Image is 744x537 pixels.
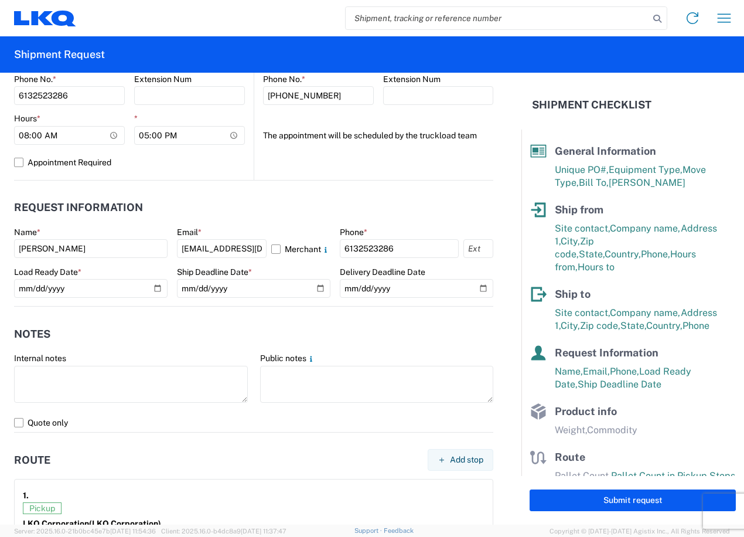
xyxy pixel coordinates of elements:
[14,227,40,237] label: Name
[555,470,735,494] span: Pallet Count in Pickup Stops equals Pallet Count in delivery stops
[609,164,682,175] span: Equipment Type,
[555,288,591,300] span: Ship to
[555,223,610,234] span: Site contact,
[89,519,161,528] span: (LKQ Corporation)
[14,528,156,535] span: Server: 2025.16.0-21b0bc45e7b
[161,528,286,535] span: Client: 2025.16.0-b4dc8a9
[134,74,192,84] label: Extension Num
[605,249,641,260] span: Country,
[241,528,286,535] span: [DATE] 11:37:47
[555,203,603,216] span: Ship from
[340,227,367,237] label: Phone
[646,320,682,331] span: Country,
[263,74,305,84] label: Phone No.
[555,346,658,359] span: Request Information
[555,366,583,377] span: Name,
[340,267,425,277] label: Delivery Deadline Date
[463,239,493,258] input: Ext
[555,405,617,417] span: Product info
[641,249,670,260] span: Phone,
[610,223,681,234] span: Company name,
[14,267,81,277] label: Load Ready Date
[354,527,384,534] a: Support
[23,502,62,514] span: Pickup
[555,145,656,157] span: General Information
[578,379,661,390] span: Ship Deadline Date
[610,366,639,377] span: Phone,
[609,177,685,188] span: [PERSON_NAME]
[610,307,681,318] span: Company name,
[530,490,736,511] button: Submit request
[561,320,580,331] span: City,
[620,320,646,331] span: State,
[580,320,620,331] span: Zip code,
[271,239,330,258] label: Merchant
[14,353,66,363] label: Internal notes
[110,528,156,535] span: [DATE] 11:54:36
[177,227,202,237] label: Email
[428,449,493,471] button: Add stop
[450,454,483,465] span: Add stop
[14,153,245,172] label: Appointment Required
[555,307,610,318] span: Site contact,
[583,366,610,377] span: Email,
[587,424,637,436] span: Commodity
[579,177,609,188] span: Bill To,
[346,7,649,29] input: Shipment, tracking or reference number
[550,526,730,536] span: Copyright © [DATE]-[DATE] Agistix Inc., All Rights Reserved
[555,424,587,436] span: Weight,
[23,519,161,528] strong: LKQ Corporation
[177,267,252,277] label: Ship Deadline Date
[263,126,477,145] label: The appointment will be scheduled by the truckload team
[555,451,585,463] span: Route
[578,261,615,273] span: Hours to
[14,47,105,62] h2: Shipment Request
[14,413,493,432] label: Quote only
[14,202,143,213] h2: Request Information
[532,98,651,112] h2: Shipment Checklist
[682,320,709,331] span: Phone
[14,454,50,466] h2: Route
[14,74,56,84] label: Phone No.
[14,113,40,124] label: Hours
[14,328,50,340] h2: Notes
[383,74,441,84] label: Extension Num
[23,488,29,502] strong: 1.
[260,353,316,363] label: Public notes
[561,236,580,247] span: City,
[555,164,609,175] span: Unique PO#,
[555,470,611,481] span: Pallet Count,
[579,249,605,260] span: State,
[384,527,414,534] a: Feedback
